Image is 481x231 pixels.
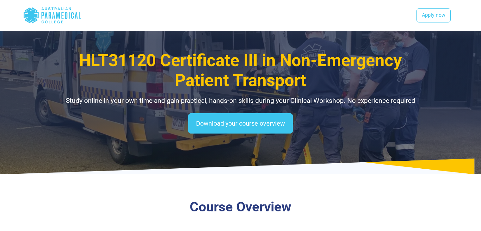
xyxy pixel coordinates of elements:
[416,8,451,23] a: Apply now
[56,96,426,106] p: Study online in your own time and gain practical, hands-on skills during your Clinical Workshop. ...
[56,199,426,215] h3: Course Overview
[79,51,402,90] span: HLT31120 Certificate III in Non-Emergency Patient Transport
[188,113,293,134] a: Download your course overview
[23,5,82,26] div: Australian Paramedical College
